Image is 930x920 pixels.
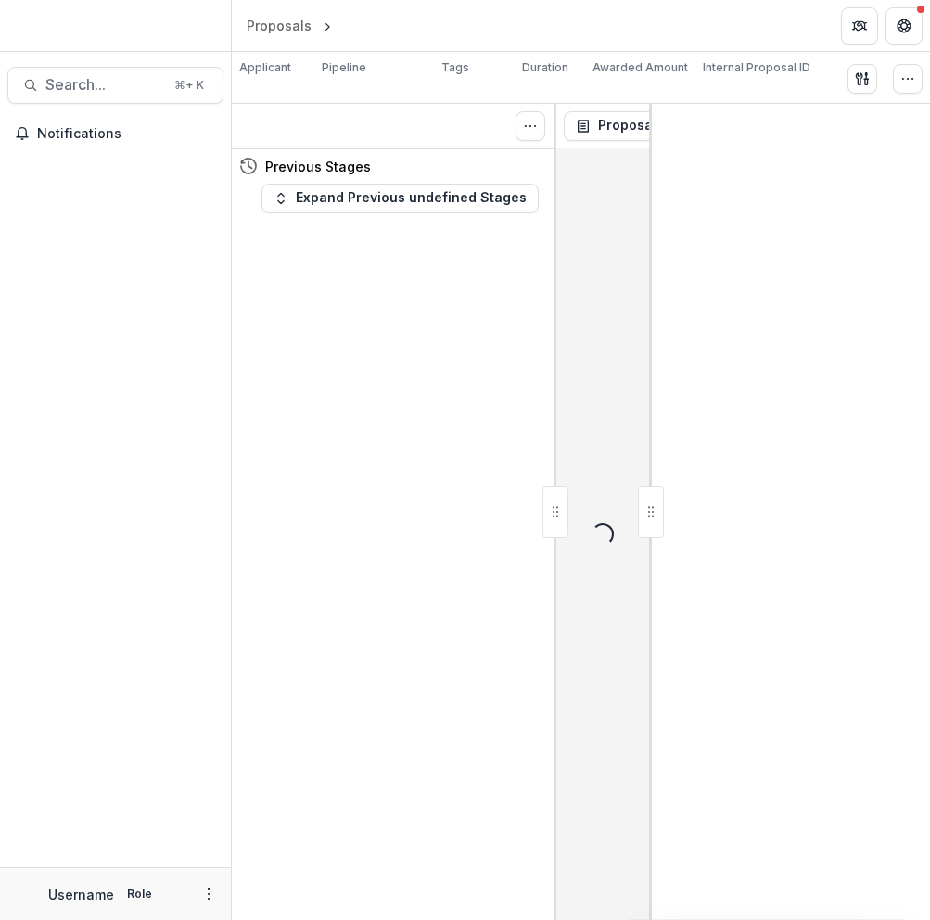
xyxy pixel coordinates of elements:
[171,75,208,96] div: ⌘ + K
[516,111,545,141] button: Toggle View Cancelled Tasks
[45,76,163,94] span: Search...
[265,157,371,176] h4: Previous Stages
[37,126,216,142] span: Notifications
[703,59,810,76] p: Internal Proposal ID
[592,59,688,76] p: Awarded Amount
[522,59,568,76] p: Duration
[564,111,691,141] button: Proposal
[261,184,539,213] button: Expand Previous undefined Stages
[121,886,158,902] p: Role
[48,885,114,904] p: Username
[441,59,469,76] p: Tags
[239,12,319,39] a: Proposals
[841,7,878,45] button: Partners
[239,59,291,76] p: Applicant
[247,16,312,35] div: Proposals
[322,59,366,76] p: Pipeline
[7,67,223,104] button: Search...
[7,119,223,148] button: Notifications
[239,12,414,39] nav: breadcrumb
[885,7,923,45] button: Get Help
[197,883,220,905] button: More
